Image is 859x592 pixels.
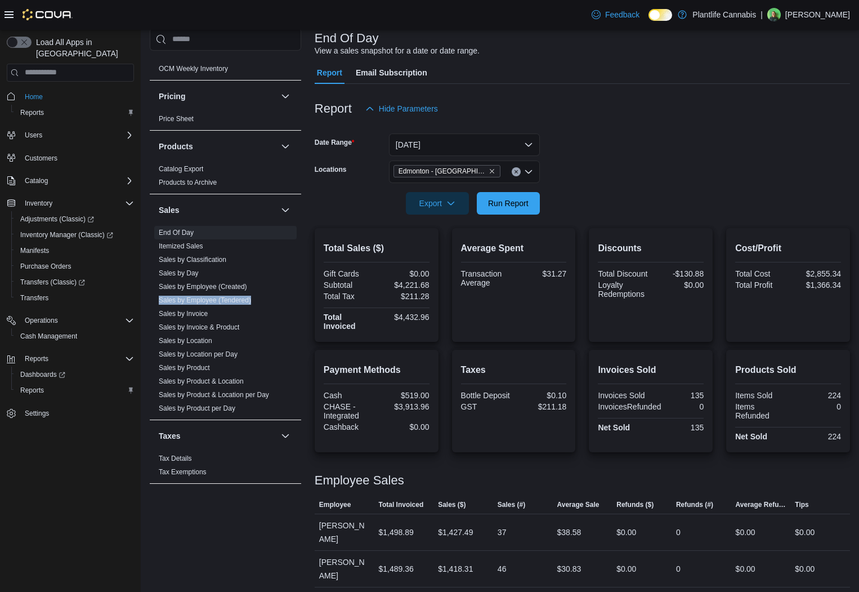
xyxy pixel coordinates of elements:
div: Total Tax [324,292,374,301]
span: Itemized Sales [159,242,203,251]
div: Total Cost [735,269,786,278]
a: Transfers (Classic) [11,274,138,290]
div: Cashback [324,422,374,431]
a: Reports [16,384,48,397]
div: Items Sold [735,391,786,400]
p: Plantlife Cannabis [692,8,756,21]
button: Export [406,192,469,215]
span: Settings [20,406,134,420]
button: Catalog [2,173,138,189]
div: $211.28 [379,292,429,301]
p: | [760,8,763,21]
div: $38.58 [557,526,581,539]
a: Sales by Classification [159,256,226,264]
span: Sales (#) [498,500,525,509]
div: 224 [790,391,841,400]
div: [PERSON_NAME] [315,551,374,587]
div: $0.00 [795,526,815,539]
strong: Total Invoiced [324,313,356,331]
span: Transfers [20,293,48,302]
div: $211.18 [516,402,566,411]
nav: Complex example [7,84,134,451]
button: [DATE] [389,133,540,156]
div: 0 [790,402,841,411]
span: Sales by Employee (Created) [159,282,247,291]
a: End Of Day [159,229,194,237]
h2: Products Sold [735,363,841,377]
button: Reports [2,351,138,367]
a: Inventory Manager (Classic) [11,227,138,243]
h2: Payment Methods [324,363,429,377]
a: Transfers (Classic) [16,275,90,289]
button: Settings [2,405,138,421]
div: Pricing [150,112,301,130]
h3: Taxes [159,430,181,442]
h3: End Of Day [315,32,379,45]
span: Operations [20,314,134,327]
h2: Cost/Profit [735,242,841,255]
button: Clear input [512,167,521,176]
span: Transfers (Classic) [16,275,134,289]
a: Sales by Location per Day [159,350,238,358]
p: [PERSON_NAME] [785,8,850,21]
div: OCM [150,62,301,80]
div: [PERSON_NAME] [315,514,374,550]
span: Catalog [25,176,48,185]
button: Run Report [477,192,540,215]
a: Sales by Location [159,337,212,345]
a: Sales by Invoice & Product [159,323,239,331]
button: Inventory [2,195,138,211]
div: $3,913.96 [379,402,429,411]
span: Tips [795,500,808,509]
a: Home [20,90,47,104]
a: Customers [20,152,62,165]
div: Subtotal [324,281,374,290]
a: Sales by Product & Location per Day [159,391,269,399]
div: 135 [653,391,704,400]
span: Feedback [605,9,639,20]
a: Adjustments (Classic) [16,212,99,226]
span: Users [25,131,42,140]
h3: Sales [159,204,180,216]
div: -$130.88 [653,269,704,278]
button: Purchase Orders [11,259,138,274]
a: Sales by Product per Day [159,404,235,412]
span: Sales by Product per Day [159,404,235,413]
button: Cash Management [11,328,138,344]
button: Inventory [20,197,57,210]
span: Sales by Product & Location [159,377,244,386]
span: Dashboards [20,370,65,379]
a: Sales by Day [159,269,199,277]
a: Cash Management [16,330,82,343]
div: Loyalty Redemptions [598,281,648,299]
button: Reports [11,382,138,398]
div: 46 [498,562,507,576]
span: Reports [25,354,48,363]
span: Edmonton - ICE District [393,165,500,177]
span: Inventory [20,197,134,210]
button: Operations [2,313,138,328]
span: Reports [16,384,134,397]
div: Taxes [150,452,301,483]
a: Sales by Product & Location [159,377,244,385]
div: $2,855.34 [790,269,841,278]
button: Sales [159,204,276,216]
div: View a sales snapshot for a date or date range. [315,45,480,57]
h3: Products [159,141,193,152]
button: Taxes [159,430,276,442]
span: Edmonton - [GEOGRAPHIC_DATA] [399,166,486,177]
a: Tax Exemptions [159,468,207,476]
span: Adjustments (Classic) [20,215,94,224]
div: 0 [676,526,681,539]
span: Sales by Invoice & Product [159,323,239,332]
span: Sales ($) [438,500,466,509]
div: 224 [790,432,841,441]
a: Sales by Employee (Created) [159,283,247,291]
label: Date Range [315,138,355,147]
span: Inventory [25,199,52,208]
a: Reports [16,106,48,119]
span: Cash Management [20,332,77,341]
button: Products [279,140,292,153]
img: Cova [23,9,73,20]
